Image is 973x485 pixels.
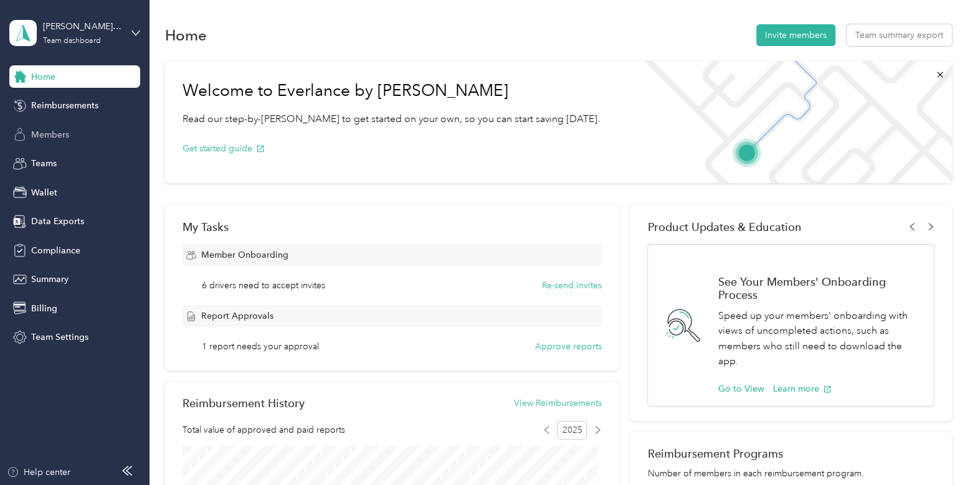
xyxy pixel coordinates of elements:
[31,99,98,112] span: Reimbursements
[718,275,920,301] h1: See Your Members' Onboarding Process
[31,215,84,228] span: Data Exports
[903,415,973,485] iframe: Everlance-gr Chat Button Frame
[647,467,934,480] p: Number of members in each reimbursement program.
[31,70,55,83] span: Home
[31,244,80,257] span: Compliance
[31,273,69,286] span: Summary
[647,447,934,460] h2: Reimbursement Programs
[514,397,602,410] button: View Reimbursements
[718,308,920,369] p: Speed up your members' onboarding with views of uncompleted actions, such as members who still ne...
[718,382,764,395] button: Go to View
[31,302,57,315] span: Billing
[31,331,88,344] span: Team Settings
[847,24,952,46] button: Team summary export
[201,309,273,323] span: Report Approvals
[7,466,70,479] button: Help center
[201,248,288,261] span: Member Onboarding
[542,279,602,292] button: Re-send invites
[43,20,121,33] div: [PERSON_NAME] Distributors
[182,423,344,436] span: Total value of approved and paid reports
[182,220,601,233] div: My Tasks
[182,111,599,127] p: Read our step-by-[PERSON_NAME] to get started on your own, so you can start saving [DATE].
[182,397,304,410] h2: Reimbursement History
[164,29,206,42] h1: Home
[182,142,265,155] button: Get started guide
[535,340,602,353] button: Approve reports
[202,340,319,353] span: 1 report needs your approval
[772,382,832,395] button: Learn more
[31,186,57,199] span: Wallet
[557,421,587,440] span: 2025
[31,157,57,170] span: Teams
[756,24,835,46] button: Invite members
[43,37,100,45] div: Team dashboard
[182,81,599,101] h1: Welcome to Everlance by [PERSON_NAME]
[202,279,325,292] span: 6 drivers need to accept invites
[632,61,951,183] img: Welcome to everlance
[647,220,801,233] span: Product Updates & Education
[31,128,69,141] span: Members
